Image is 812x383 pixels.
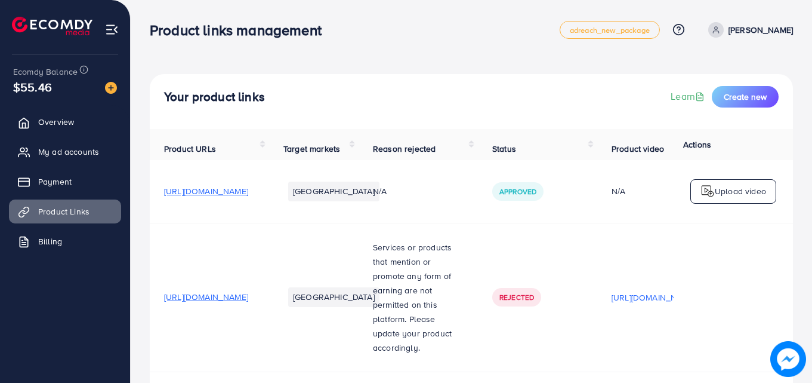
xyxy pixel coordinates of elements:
[288,182,379,201] li: [GEOGRAPHIC_DATA]
[570,26,650,34] span: adreach_new_package
[671,90,707,103] a: Learn
[499,186,536,197] span: Approved
[13,66,78,78] span: Ecomdy Balance
[38,116,74,128] span: Overview
[770,341,806,377] img: image
[164,185,248,197] span: [URL][DOMAIN_NAME]
[612,143,664,155] span: Product video
[283,143,340,155] span: Target markets
[9,229,121,253] a: Billing
[38,235,62,247] span: Billing
[105,23,119,36] img: menu
[612,290,696,305] p: [URL][DOMAIN_NAME]
[700,184,715,198] img: logo
[9,170,121,194] a: Payment
[9,110,121,134] a: Overview
[38,176,72,188] span: Payment
[373,185,387,197] span: N/A
[12,17,92,35] img: logo
[728,23,793,37] p: [PERSON_NAME]
[703,22,793,38] a: [PERSON_NAME]
[105,82,117,94] img: image
[13,78,52,96] span: $55.46
[150,22,331,39] h3: Product links management
[715,184,766,198] p: Upload video
[499,292,534,302] span: Rejected
[288,287,379,307] li: [GEOGRAPHIC_DATA]
[164,291,248,303] span: [URL][DOMAIN_NAME]
[164,90,265,105] h4: Your product links
[712,86,779,108] button: Create new
[373,143,436,155] span: Reason rejected
[9,140,121,164] a: My ad accounts
[164,143,216,155] span: Product URLs
[373,240,464,355] p: Services or products that mention or promote any form of earning are not permitted on this platfo...
[683,139,711,151] span: Actions
[38,206,89,217] span: Product Links
[724,91,767,103] span: Create new
[492,143,516,155] span: Status
[612,185,696,197] div: N/A
[9,200,121,223] a: Product Links
[560,21,660,39] a: adreach_new_package
[38,146,99,158] span: My ad accounts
